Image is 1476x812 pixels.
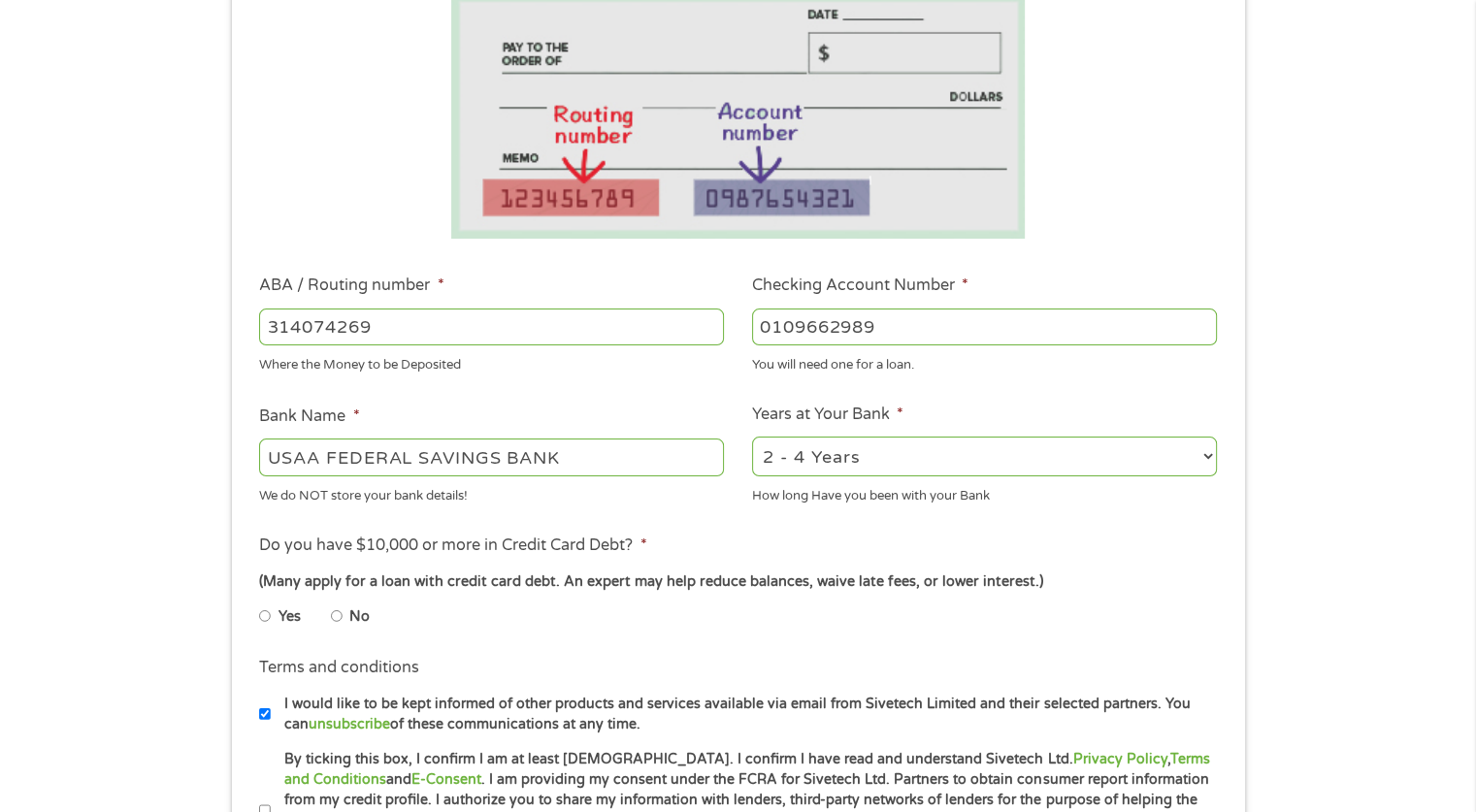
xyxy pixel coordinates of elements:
[752,349,1217,375] div: You will need one for a loan.
[309,716,390,732] a: unsubscribe
[259,658,419,678] label: Terms and conditions
[259,309,724,345] input: 263177916
[349,606,370,628] label: No
[1072,751,1166,767] a: Privacy Policy
[752,276,968,296] label: Checking Account Number
[259,571,1216,593] div: (Many apply for a loan with credit card debt. An expert may help reduce balances, waive late fees...
[752,479,1217,505] div: How long Have you been with your Bank
[411,771,481,788] a: E-Consent
[259,536,646,556] label: Do you have $10,000 or more in Credit Card Debt?
[284,751,1209,788] a: Terms and Conditions
[259,406,359,427] label: Bank Name
[279,606,301,628] label: Yes
[271,694,1223,735] label: I would like to be kept informed of other products and services available via email from Sivetech...
[752,309,1217,345] input: 345634636
[259,479,724,505] div: We do NOT store your bank details!
[752,405,903,425] label: Years at Your Bank
[259,276,443,296] label: ABA / Routing number
[259,349,724,375] div: Where the Money to be Deposited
